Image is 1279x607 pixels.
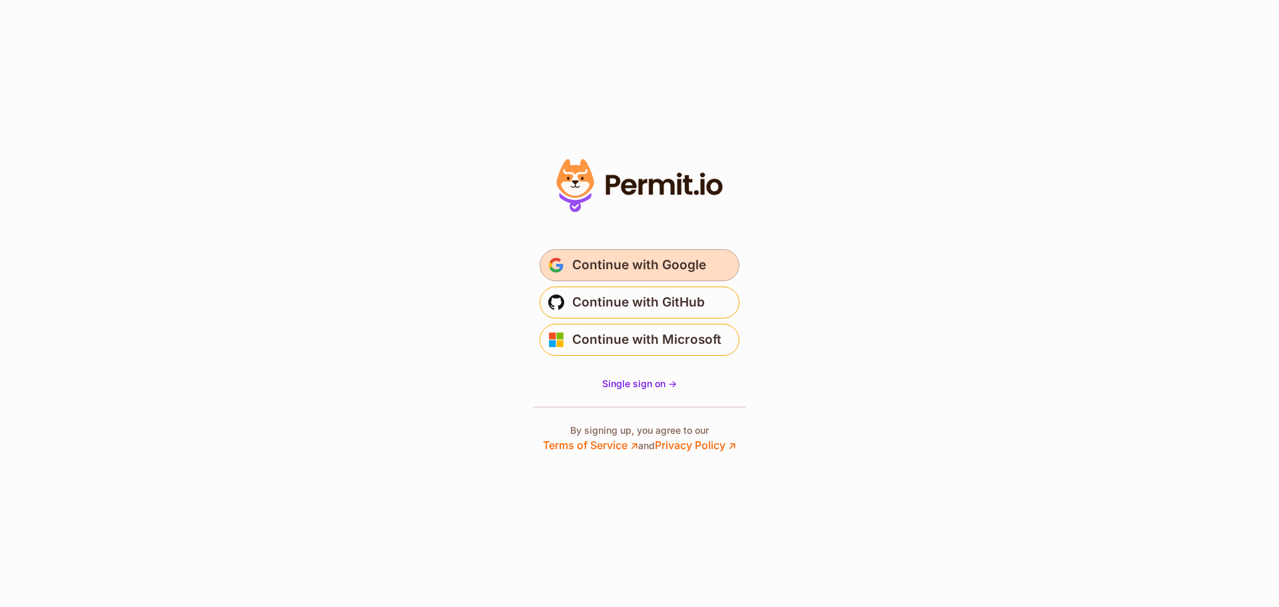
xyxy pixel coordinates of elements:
a: Privacy Policy ↗ [655,438,736,452]
span: Continue with Microsoft [572,329,721,350]
a: Terms of Service ↗ [543,438,638,452]
button: Continue with Google [540,249,739,281]
button: Continue with Microsoft [540,324,739,356]
p: By signing up, you agree to our and [543,424,736,453]
span: Continue with Google [572,255,706,276]
span: Continue with GitHub [572,292,705,313]
button: Continue with GitHub [540,287,739,318]
span: Single sign on -> [602,378,677,389]
a: Single sign on -> [602,377,677,390]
